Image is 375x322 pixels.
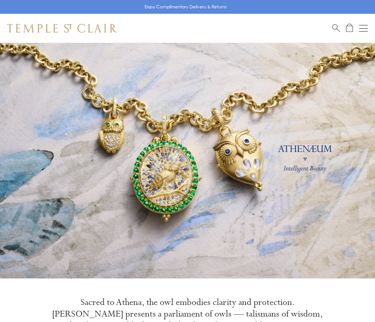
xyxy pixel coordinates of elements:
p: Enjoy Complimentary Delivery & Returns [145,3,227,11]
img: Temple St. Clair [7,24,117,33]
button: Open navigation [359,24,368,33]
a: Search [332,24,340,33]
a: Open Shopping Bag [346,24,353,33]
